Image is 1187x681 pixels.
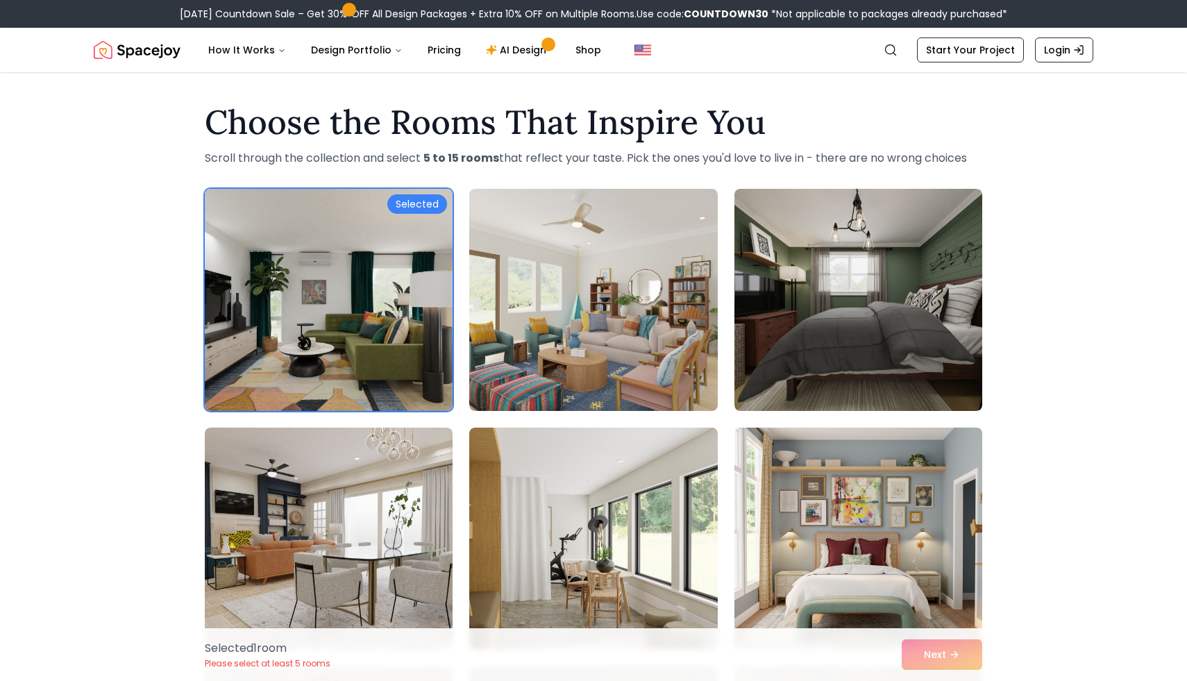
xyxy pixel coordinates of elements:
a: Start Your Project [917,37,1024,62]
nav: Global [94,28,1093,72]
img: Room room-1 [205,189,453,411]
b: COUNTDOWN30 [684,7,768,21]
img: United States [634,42,651,58]
div: Selected [387,194,447,214]
p: Scroll through the collection and select that reflect your taste. Pick the ones you'd love to liv... [205,150,982,167]
img: Room room-3 [734,189,982,411]
span: Use code: [637,7,768,21]
img: Spacejoy Logo [94,36,180,64]
a: AI Design [475,36,562,64]
a: Login [1035,37,1093,62]
a: Shop [564,36,612,64]
nav: Main [197,36,612,64]
span: *Not applicable to packages already purchased* [768,7,1007,21]
a: Pricing [416,36,472,64]
img: Room room-6 [728,422,988,655]
p: Please select at least 5 rooms [205,658,330,669]
button: How It Works [197,36,297,64]
button: Design Portfolio [300,36,414,64]
img: Room room-2 [469,189,717,411]
strong: 5 to 15 rooms [423,150,499,166]
img: Room room-5 [469,428,717,650]
div: [DATE] Countdown Sale – Get 30% OFF All Design Packages + Extra 10% OFF on Multiple Rooms. [180,7,1007,21]
a: Spacejoy [94,36,180,64]
p: Selected 1 room [205,640,330,657]
img: Room room-4 [205,428,453,650]
h1: Choose the Rooms That Inspire You [205,106,982,139]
